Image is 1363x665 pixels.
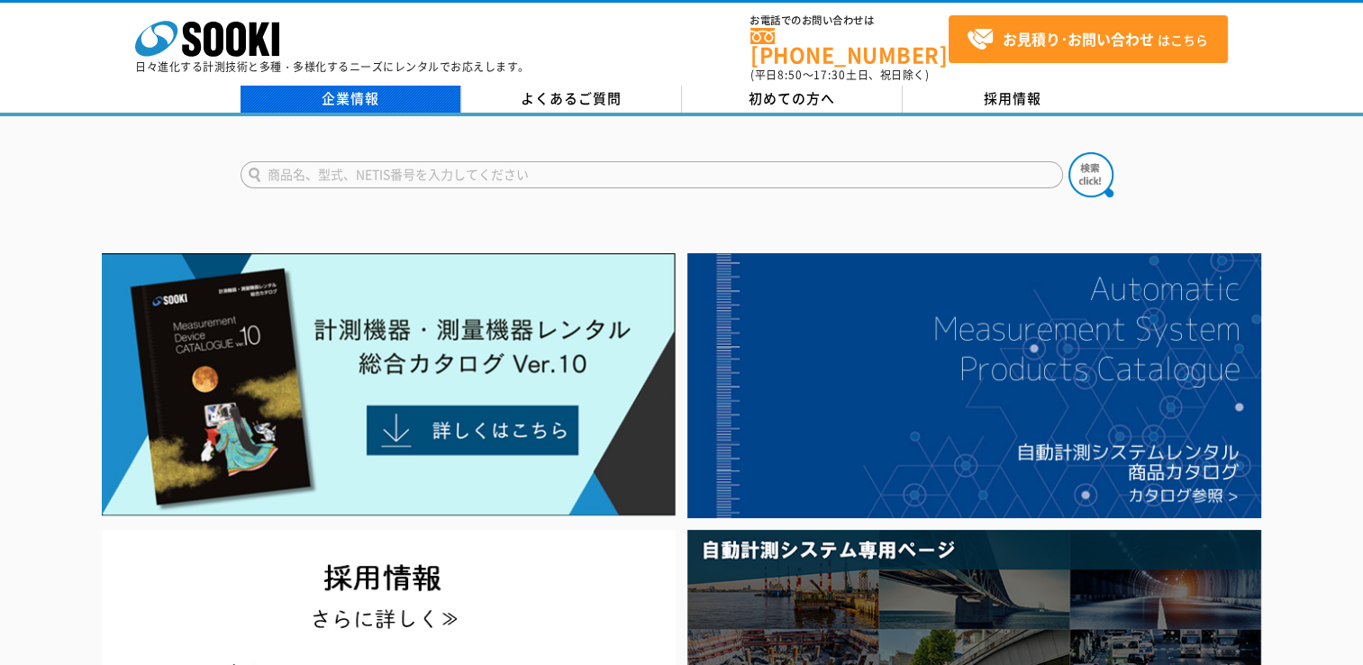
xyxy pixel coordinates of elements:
img: 自動計測システムカタログ [687,253,1261,518]
p: 日々進化する計測技術と多種・多様化するニーズにレンタルでお応えします。 [135,61,530,72]
a: 企業情報 [241,86,461,113]
span: 17:30 [813,67,846,83]
input: 商品名、型式、NETIS番号を入力してください [241,161,1063,188]
img: Catalog Ver10 [102,253,676,516]
span: 8:50 [777,67,803,83]
strong: お見積り･お問い合わせ [1003,28,1154,50]
span: 初めての方へ [749,88,835,108]
img: btn_search.png [1068,152,1113,197]
a: お見積り･お問い合わせはこちら [949,15,1228,63]
a: よくあるご質問 [461,86,682,113]
span: はこちら [967,26,1208,53]
span: お電話でのお問い合わせは [750,15,949,26]
a: 初めての方へ [682,86,903,113]
span: (平日 ～ 土日、祝日除く) [750,67,929,83]
a: [PHONE_NUMBER] [750,28,949,65]
a: 採用情報 [903,86,1123,113]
